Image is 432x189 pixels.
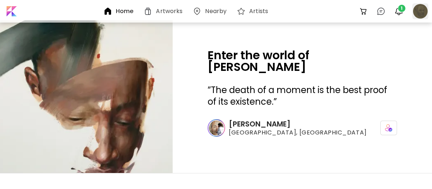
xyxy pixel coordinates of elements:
a: Artists [237,7,271,16]
img: chatIcon [377,7,385,16]
a: Home [103,7,136,16]
a: [PERSON_NAME][GEOGRAPHIC_DATA], [GEOGRAPHIC_DATA]icon [208,119,397,137]
a: Artworks [144,7,185,16]
h2: Enter the world of [PERSON_NAME] [208,49,397,73]
span: [GEOGRAPHIC_DATA], [GEOGRAPHIC_DATA] [229,129,366,137]
img: cart [359,7,368,16]
a: Nearby [193,7,229,16]
span: 1 [398,5,405,12]
button: bellIcon1 [393,5,405,17]
h6: Home [116,8,133,14]
img: icon [385,124,392,132]
img: bellIcon [394,7,403,16]
h3: ” ” [208,84,397,108]
h6: [PERSON_NAME] [229,119,366,129]
h6: Artists [249,8,268,14]
span: The death of a moment is the best proof of its existence. [208,84,387,108]
h6: Artworks [156,8,182,14]
h6: Nearby [205,8,227,14]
